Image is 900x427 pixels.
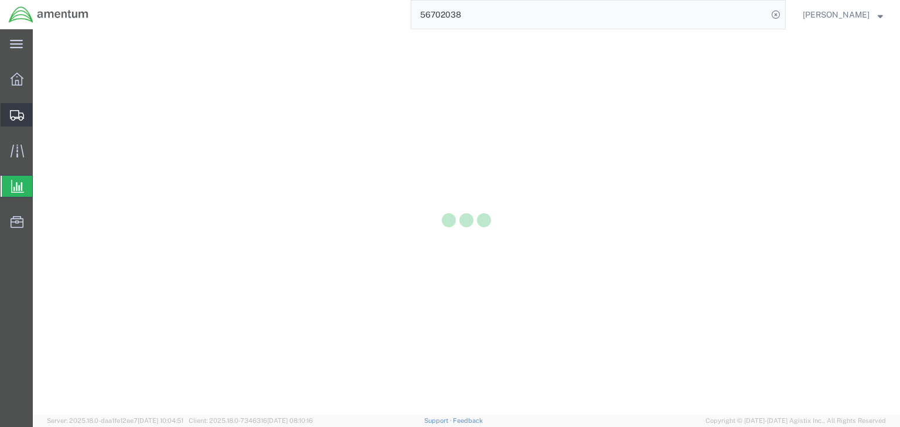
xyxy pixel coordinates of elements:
span: [DATE] 10:04:51 [138,417,183,424]
img: logo [8,6,89,23]
span: Chris Haes [803,8,870,21]
span: Server: 2025.18.0-daa1fe12ee7 [47,417,183,424]
a: Feedback [453,417,483,424]
span: [DATE] 08:10:16 [267,417,313,424]
input: Search for shipment number, reference number [411,1,768,29]
a: Support [424,417,454,424]
span: Client: 2025.18.0-7346316 [189,417,313,424]
button: [PERSON_NAME] [802,8,884,22]
span: Copyright © [DATE]-[DATE] Agistix Inc., All Rights Reserved [705,416,886,426]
